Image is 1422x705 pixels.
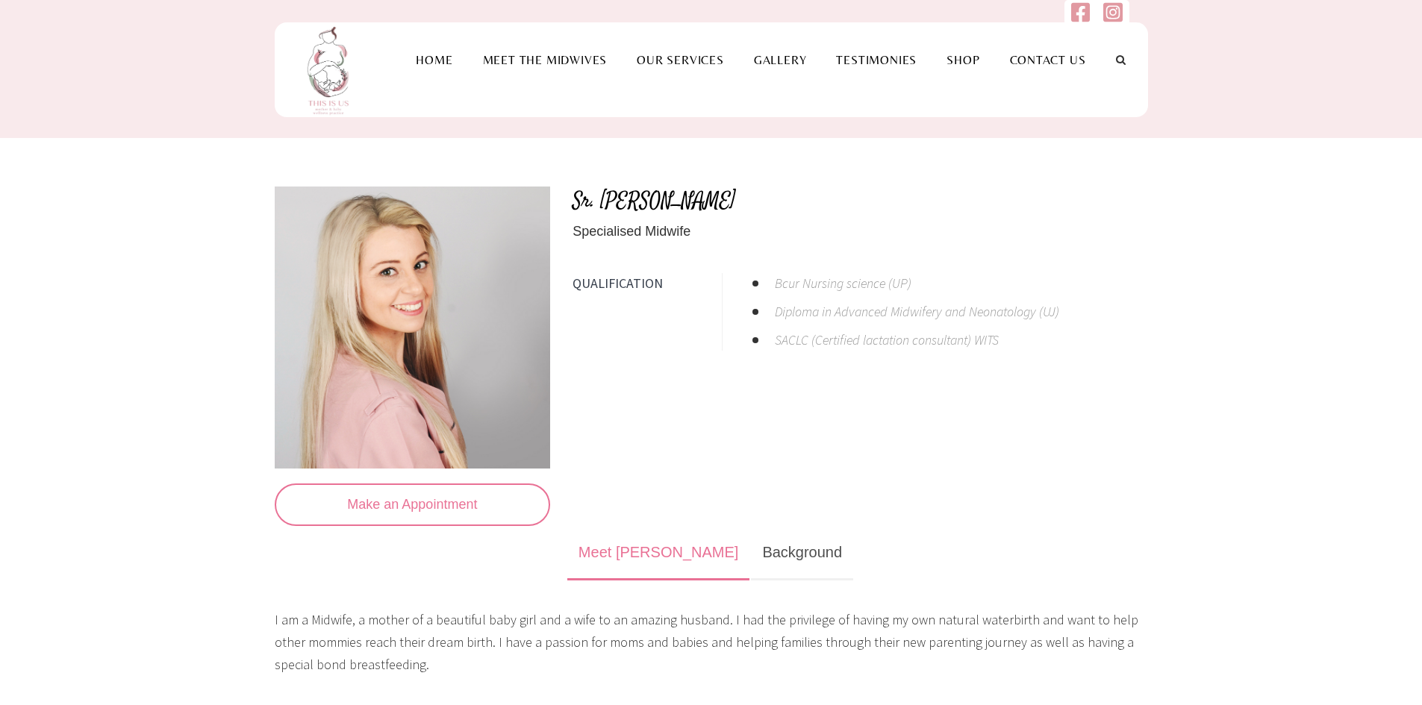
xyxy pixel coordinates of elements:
a: Gallery [739,53,822,67]
a: Background [751,526,853,580]
img: facebook-square.svg [1071,1,1090,23]
a: Testimonies [821,53,932,67]
a: Meet [PERSON_NAME] [567,526,750,580]
li: Diploma in Advanced Midwifery and Neonatology (UJ) [752,301,1141,330]
a: Make an Appointment [275,483,551,526]
li: Bcur Nursing science (UP) [752,273,1141,301]
a: Shop [932,53,994,67]
img: instagram-square.svg [1103,1,1122,23]
img: Midwife Nisanne [275,187,551,469]
a: Contact Us [995,53,1101,67]
a: Follow us on Instagram [1103,10,1122,27]
span: QUALIFICATION [573,273,722,294]
a: Our Services [622,53,739,67]
li: SACLC (Certified lactation consultant) WITS [752,330,1141,351]
a: Sr. [PERSON_NAME] [573,187,735,216]
p: I am a Midwife, a mother of a beautiful baby girl and a wife to an amazing husband. I had the pri... [275,609,1148,676]
a: Home [401,53,467,67]
img: This is us practice [297,22,364,117]
a: Meet the Midwives [468,53,623,67]
h5: Specialised Midwife [573,224,1147,239]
